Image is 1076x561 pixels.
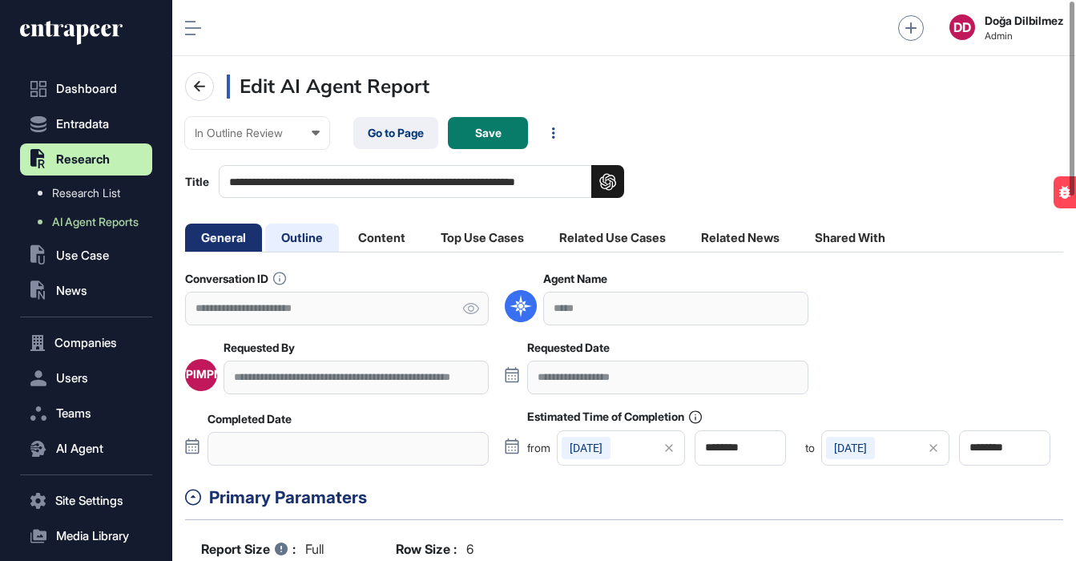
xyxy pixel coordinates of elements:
[20,108,152,140] button: Entradata
[56,249,109,262] span: Use Case
[20,485,152,517] button: Site Settings
[52,216,139,228] span: AI Agent Reports
[265,224,339,252] li: Outline
[56,285,87,297] span: News
[543,272,607,285] label: Agent Name
[20,275,152,307] button: News
[185,272,286,285] label: Conversation ID
[185,165,624,198] label: Title
[527,410,702,424] label: Estimated Time of Completion
[56,530,129,543] span: Media Library
[179,368,224,381] div: TPIMPM
[20,433,152,465] button: AI Agent
[55,494,123,507] span: Site Settings
[224,341,295,354] label: Requested By
[425,224,540,252] li: Top Use Cases
[985,14,1063,27] strong: Doğa Dilbilmez
[527,341,610,354] label: Requested Date
[208,413,292,426] label: Completed Date
[448,117,528,149] button: Save
[28,179,152,208] a: Research List
[527,442,550,454] span: from
[56,153,110,166] span: Research
[54,337,117,349] span: Companies
[56,442,103,455] span: AI Agent
[219,165,624,198] input: Title
[543,224,682,252] li: Related Use Cases
[949,14,975,40] button: DD
[201,539,324,559] div: full
[227,75,1063,99] h3: Edit AI Agent Report
[52,187,120,200] span: Research List
[342,224,421,252] li: Content
[56,83,117,95] span: Dashboard
[56,118,109,131] span: Entradata
[396,539,457,559] b: Row Size :
[562,437,611,459] div: [DATE]
[985,30,1063,42] span: Admin
[20,520,152,552] button: Media Library
[185,224,262,252] li: General
[475,127,502,139] span: Save
[56,407,91,420] span: Teams
[56,372,88,385] span: Users
[353,117,438,149] a: Go to Page
[20,240,152,272] button: Use Case
[20,398,152,430] button: Teams
[685,224,796,252] li: Related News
[201,539,296,559] b: Report Size :
[195,127,320,139] div: In Outline Review
[28,208,152,236] a: AI Agent Reports
[20,327,152,359] button: Companies
[20,362,152,394] button: Users
[20,143,152,176] button: Research
[396,539,474,559] div: 6
[209,485,1063,511] div: Primary Paramaters
[805,442,815,454] span: to
[20,73,152,105] a: Dashboard
[799,224,901,252] li: Shared With
[826,437,875,459] div: [DATE]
